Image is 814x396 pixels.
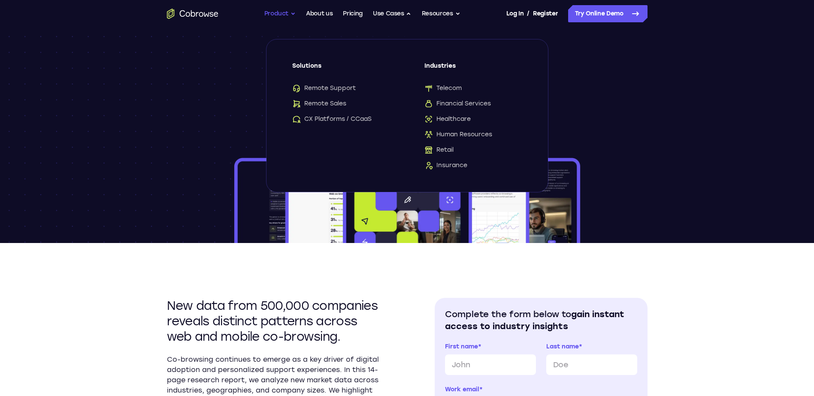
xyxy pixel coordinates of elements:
img: Telecom [424,84,433,93]
input: John [445,354,536,375]
span: Work email [445,386,479,393]
span: Financial Services [424,99,491,108]
span: Human Resources [424,130,492,139]
h2: Complete the form below to [445,308,637,332]
span: Industries [424,62,522,77]
span: First name [445,343,478,350]
a: Remote SupportRemote Support [292,84,390,93]
span: Insurance [424,161,467,170]
span: Retail [424,146,454,154]
input: Doe [546,354,637,375]
a: Financial ServicesFinancial Services [424,99,522,108]
a: Try Online Demo [568,5,648,22]
span: gain instant access to industry insights [445,309,624,331]
a: TelecomTelecom [424,84,522,93]
span: Remote Support [292,84,356,93]
a: Go to the home page [167,9,218,19]
span: Last name [546,343,579,350]
img: Insurance [424,161,433,170]
a: About us [306,5,333,22]
a: RetailRetail [424,146,522,154]
span: Healthcare [424,115,471,123]
a: Log In [506,5,524,22]
span: Remote Sales [292,99,346,108]
a: Human ResourcesHuman Resources [424,130,522,139]
img: Human Resources [424,130,433,139]
span: Telecom [424,84,462,93]
span: Solutions [292,62,390,77]
a: Pricing [343,5,363,22]
a: InsuranceInsurance [424,161,522,170]
a: Remote SalesRemote Sales [292,99,390,108]
button: Use Cases [373,5,412,22]
img: Financial Services [424,99,433,108]
img: Healthcare [424,115,433,123]
a: Register [533,5,558,22]
span: CX Platforms / CCaaS [292,115,372,123]
button: Product [264,5,296,22]
img: CX Platforms / CCaaS [292,115,301,123]
span: / [527,9,530,19]
button: Resources [422,5,460,22]
img: Remote Support [292,84,301,93]
a: CX Platforms / CCaaSCX Platforms / CCaaS [292,115,390,123]
img: 2025 Co-browsing Market Data Report [233,134,582,243]
img: Remote Sales [292,99,301,108]
img: Retail [424,146,433,154]
h2: New data from 500,000 companies reveals distinct patterns across web and mobile co-browsing. [167,298,380,344]
a: HealthcareHealthcare [424,115,522,123]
